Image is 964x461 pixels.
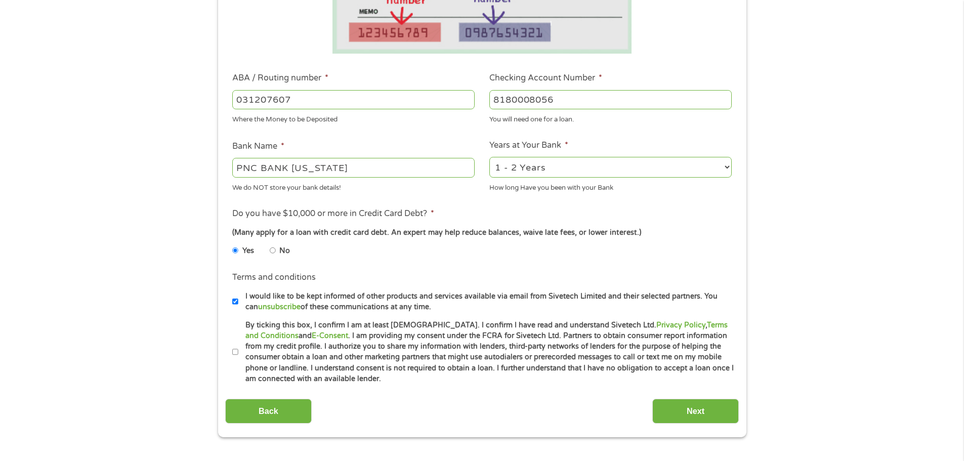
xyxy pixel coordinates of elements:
input: Next [652,399,739,424]
div: Where the Money to be Deposited [232,111,475,125]
label: I would like to be kept informed of other products and services available via email from Sivetech... [238,291,735,313]
label: Yes [242,245,254,257]
div: (Many apply for a loan with credit card debt. An expert may help reduce balances, waive late fees... [232,227,731,238]
label: No [279,245,290,257]
input: 263177916 [232,90,475,109]
input: 345634636 [489,90,732,109]
label: Years at Your Bank [489,140,568,151]
div: We do NOT store your bank details! [232,179,475,193]
a: E-Consent [312,331,348,340]
a: unsubscribe [258,303,301,311]
div: How long Have you been with your Bank [489,179,732,193]
label: Do you have $10,000 or more in Credit Card Debt? [232,208,434,219]
a: Terms and Conditions [245,321,728,340]
div: You will need one for a loan. [489,111,732,125]
label: Terms and conditions [232,272,316,283]
label: Checking Account Number [489,73,602,83]
label: Bank Name [232,141,284,152]
input: Back [225,399,312,424]
label: ABA / Routing number [232,73,328,83]
a: Privacy Policy [656,321,705,329]
label: By ticking this box, I confirm I am at least [DEMOGRAPHIC_DATA]. I confirm I have read and unders... [238,320,735,385]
